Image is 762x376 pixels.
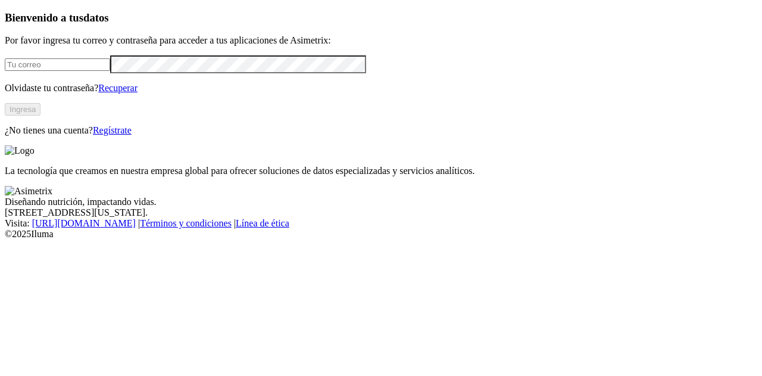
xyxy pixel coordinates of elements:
span: datos [83,11,109,24]
img: Logo [5,145,35,156]
p: Por favor ingresa tu correo y contraseña para acceder a tus aplicaciones de Asimetrix: [5,35,757,46]
a: [URL][DOMAIN_NAME] [32,218,136,228]
p: Olvidaste tu contraseña? [5,83,757,94]
div: Diseñando nutrición, impactando vidas. [5,197,757,207]
div: [STREET_ADDRESS][US_STATE]. [5,207,757,218]
button: Ingresa [5,103,40,116]
a: Regístrate [93,125,132,135]
h3: Bienvenido a tus [5,11,757,24]
p: La tecnología que creamos en nuestra empresa global para ofrecer soluciones de datos especializad... [5,166,757,176]
div: © 2025 Iluma [5,229,757,240]
div: Visita : | | [5,218,757,229]
p: ¿No tienes una cuenta? [5,125,757,136]
img: Asimetrix [5,186,52,197]
a: Recuperar [98,83,138,93]
a: Términos y condiciones [140,218,232,228]
a: Línea de ética [236,218,289,228]
input: Tu correo [5,58,110,71]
